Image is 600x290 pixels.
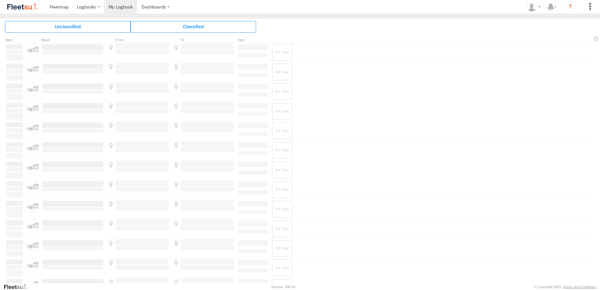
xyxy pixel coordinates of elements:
[5,39,24,42] div: Click to Sort
[41,39,104,42] div: Asset
[5,21,131,32] span: Click to view Unclassified Trips
[563,285,597,289] a: Terms and Conditions
[107,39,169,42] div: From
[172,39,235,42] div: To
[3,284,32,290] a: Visit our Website
[131,21,256,32] span: Click to view Classified Trips
[565,2,575,12] i: ?
[525,2,543,12] div: Dannii Lawrence
[6,3,39,11] img: fleetsu-logo-horizontal.svg
[271,285,295,289] div: Version: 306.00
[592,36,600,42] span: Refresh
[534,285,597,289] div: © Copyright 2025 -
[237,39,269,42] div: Type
